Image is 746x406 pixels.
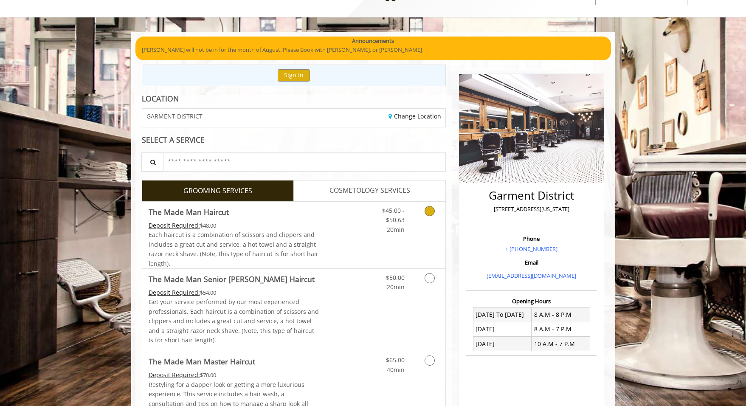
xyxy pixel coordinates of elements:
[149,273,315,285] b: The Made Man Senior [PERSON_NAME] Haircut
[387,226,405,234] span: 20min
[141,152,163,172] button: Service Search
[386,273,405,282] span: $50.00
[387,366,405,374] span: 40min
[386,356,405,364] span: $65.00
[532,322,590,336] td: 8 A.M - 7 P.M
[468,205,594,214] p: [STREET_ADDRESS][US_STATE]
[505,245,557,253] a: + [PHONE_NUMBER]
[329,185,410,196] span: COSMETOLOGY SERVICES
[382,206,405,224] span: $45.00 - $50.63
[532,307,590,322] td: 8 A.M - 8 P.M
[149,288,200,296] span: This service needs some Advance to be paid before we block your appointment
[473,322,532,336] td: [DATE]
[149,288,319,297] div: $54.00
[142,136,446,144] div: SELECT A SERVICE
[13,11,46,18] a: Back to Top
[468,189,594,202] h2: Garment District
[473,307,532,322] td: [DATE] To [DATE]
[142,93,179,104] b: LOCATION
[468,236,594,242] h3: Phone
[278,69,310,82] button: Sign In
[183,186,252,197] span: GROOMING SERVICES
[352,37,394,45] b: Announcements
[3,3,124,11] div: Outline
[487,272,576,279] a: [EMAIL_ADDRESS][DOMAIN_NAME]
[149,231,318,267] span: Each haircut is a combination of scissors and clippers and includes a great cut and service, a ho...
[149,206,229,218] b: The Made Man Haircut
[149,221,319,230] div: $48.00
[10,59,24,66] span: 16 px
[149,355,255,367] b: The Made Man Master Haircut
[146,113,203,119] span: GARMENT DISTRICT
[149,370,319,380] div: $70.00
[466,298,597,304] h3: Opening Hours
[142,45,605,54] p: [PERSON_NAME] will not be in for the month of August. Please Book with [PERSON_NAME], or [PERSON_...
[149,371,200,379] span: This service needs some Advance to be paid before we block your appointment
[3,51,29,59] label: Font Size
[532,337,590,351] td: 10 A.M - 7 P.M
[149,297,319,345] p: Get your service performed by our most experienced professionals. Each haircut is a combination o...
[149,221,200,229] span: This service needs some Advance to be paid before we block your appointment
[3,27,124,36] h3: Style
[387,283,405,291] span: 20min
[388,112,441,120] a: Change Location
[468,259,594,265] h3: Email
[473,337,532,351] td: [DATE]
